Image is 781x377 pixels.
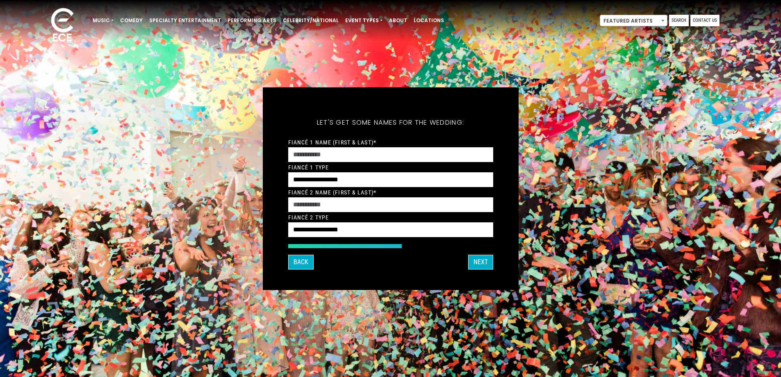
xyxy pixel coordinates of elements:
a: Comedy [117,14,146,27]
img: ece_new_logo_whitev2-1.png [42,6,83,46]
label: Fiancé 1 Type [288,164,329,171]
a: Specialty Entertainment [146,14,224,27]
button: Next [468,255,493,270]
span: Featured Artists [600,15,667,27]
a: Event Types [342,14,386,27]
label: Fiancé 2 Name (First & Last)* [288,189,376,196]
a: Locations [410,14,447,27]
label: Fiancé 1 Name (First & Last)* [288,139,376,146]
a: Search [669,15,689,26]
a: Performing Arts [224,14,280,27]
a: Celebrity/National [280,14,342,27]
button: Back [288,255,314,270]
span: Featured Artists [600,15,667,26]
h5: Let's get some names for the wedding: [288,108,493,137]
label: Fiancé 2 Type [288,214,329,221]
a: Contact Us [690,15,720,26]
a: About [386,14,410,27]
a: Music [89,14,117,27]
